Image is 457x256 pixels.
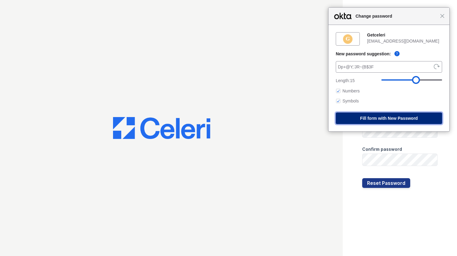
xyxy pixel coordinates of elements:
img: fs0154j4zpbzSkrgV0x8 [342,34,353,44]
span: Change password [352,12,440,20]
div: Getceleri [367,32,442,38]
button: Reset Password [362,178,410,188]
span: Close [440,14,445,18]
div: [EMAIL_ADDRESS][DOMAIN_NAME] [367,38,442,44]
button: Fill form with New Password [336,112,442,124]
div: New password suggestion: [336,52,391,56]
img: CE_Logo_Blue-a8612792a0a2168367f1c8372b55b34899dd931a85d93a1a3d3e32e68fde9ad4.png [113,117,210,139]
label: Confirm password [362,146,402,152]
label: Numbers [336,88,360,93]
span: Dp+@Y,'JR~(B$3F [338,63,432,71]
label: Symbols [336,99,359,103]
span: 15 [350,78,355,83]
div: Length: [336,77,355,84]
